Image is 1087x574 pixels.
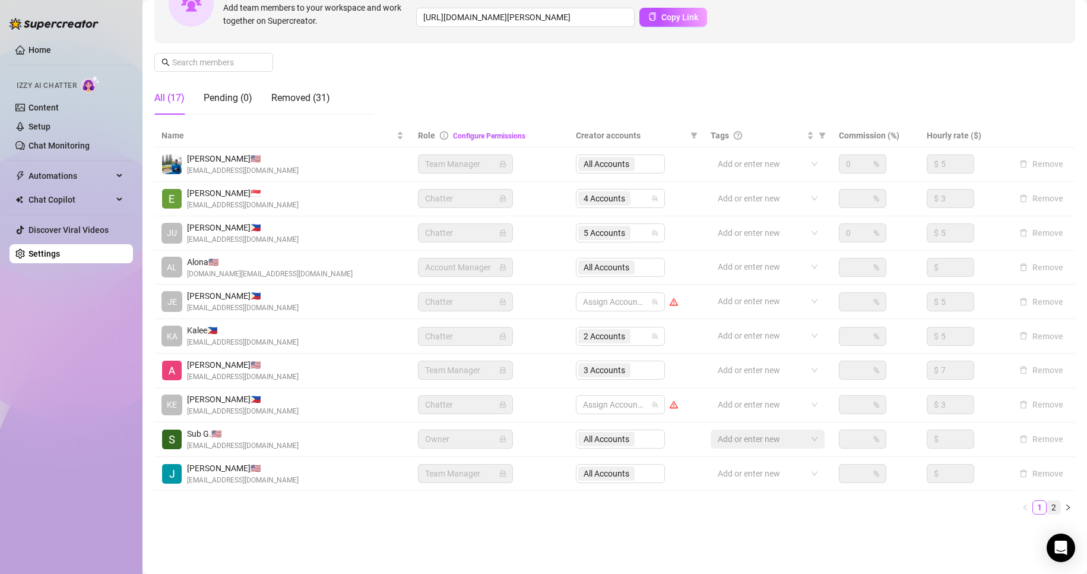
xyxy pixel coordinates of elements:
[499,470,506,477] span: lock
[499,160,506,168] span: lock
[187,337,299,348] span: [EMAIL_ADDRESS][DOMAIN_NAME]
[734,131,742,140] span: question-circle
[584,330,625,343] span: 2 Accounts
[1015,466,1068,481] button: Remove
[651,195,658,202] span: team
[28,122,50,131] a: Setup
[1015,295,1068,309] button: Remove
[204,91,252,105] div: Pending (0)
[499,367,506,374] span: lock
[154,91,185,105] div: All (17)
[9,18,99,30] img: logo-BBDzfeDw.svg
[816,127,828,144] span: filter
[187,427,299,440] span: Sub G. 🇺🇸
[1015,432,1068,446] button: Remove
[162,464,182,484] img: Jodi
[187,269,353,280] span: [DOMAIN_NAME][EMAIL_ADDRESS][DOMAIN_NAME]
[576,129,686,142] span: Creator accounts
[187,289,299,302] span: [PERSON_NAME] 🇵🇭
[15,171,25,181] span: thunderbolt
[167,261,177,274] span: AL
[690,132,698,139] span: filter
[711,129,729,142] span: Tags
[499,436,506,443] span: lock
[28,141,90,150] a: Chat Monitoring
[1018,500,1032,515] button: left
[425,190,506,207] span: Chatter
[651,298,658,305] span: team
[187,200,299,211] span: [EMAIL_ADDRESS][DOMAIN_NAME]
[1022,504,1029,511] span: left
[1015,157,1068,171] button: Remove
[499,264,506,271] span: lock
[584,226,625,239] span: 5 Accounts
[15,195,23,204] img: Chat Copilot
[1047,500,1061,515] li: 2
[1061,500,1075,515] button: right
[425,224,506,242] span: Chatter
[499,229,506,236] span: lock
[162,154,182,174] img: Emad Ataei
[187,324,299,337] span: Kalee 🇵🇭
[425,293,506,311] span: Chatter
[1047,501,1060,514] a: 2
[17,80,77,92] span: Izzy AI Chatter
[670,298,678,306] span: warning
[1064,504,1072,511] span: right
[28,166,113,185] span: Automations
[1015,329,1068,343] button: Remove
[425,155,506,173] span: Team Manager
[584,192,625,205] span: 4 Accounts
[167,398,177,411] span: KE
[578,226,630,240] span: 5 Accounts
[187,187,299,200] span: [PERSON_NAME] 🇸🇬
[453,132,525,140] a: Configure Permissions
[28,225,109,235] a: Discover Viral Videos
[1015,226,1068,240] button: Remove
[499,401,506,408] span: lock
[425,258,506,276] span: Account Manager
[223,1,411,27] span: Add team members to your workspace and work together on Supercreator.
[819,132,826,139] span: filter
[418,131,435,140] span: Role
[271,91,330,105] div: Removed (31)
[161,58,170,67] span: search
[1015,363,1068,377] button: Remove
[161,129,394,142] span: Name
[1015,260,1068,275] button: Remove
[578,329,630,343] span: 2 Accounts
[425,430,506,448] span: Owner
[154,124,411,147] th: Name
[187,440,299,452] span: [EMAIL_ADDRESS][DOMAIN_NAME]
[651,401,658,408] span: team
[187,371,299,383] span: [EMAIL_ADDRESS][DOMAIN_NAME]
[28,45,51,55] a: Home
[920,124,1007,147] th: Hourly rate ($)
[1033,501,1046,514] a: 1
[187,475,299,486] span: [EMAIL_ADDRESS][DOMAIN_NAME]
[639,8,707,27] button: Copy Link
[499,298,506,305] span: lock
[425,327,506,345] span: Chatter
[81,75,100,93] img: AI Chatter
[28,103,59,112] a: Content
[167,226,177,239] span: JU
[187,406,299,417] span: [EMAIL_ADDRESS][DOMAIN_NAME]
[688,127,700,144] span: filter
[425,465,506,482] span: Team Manager
[28,190,113,209] span: Chat Copilot
[651,229,658,236] span: team
[1032,500,1047,515] li: 1
[187,221,299,234] span: [PERSON_NAME] 🇵🇭
[187,256,353,269] span: Alona 🇺🇸
[187,358,299,371] span: [PERSON_NAME] 🇺🇸
[162,361,182,380] img: Alexicon Ortiaga
[187,302,299,314] span: [EMAIL_ADDRESS][DOMAIN_NAME]
[162,430,182,449] img: Sub Genius
[187,165,299,176] span: [EMAIL_ADDRESS][DOMAIN_NAME]
[167,295,177,308] span: JE
[832,124,920,147] th: Commission (%)
[440,131,448,140] span: info-circle
[425,361,506,379] span: Team Manager
[648,12,657,21] span: copy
